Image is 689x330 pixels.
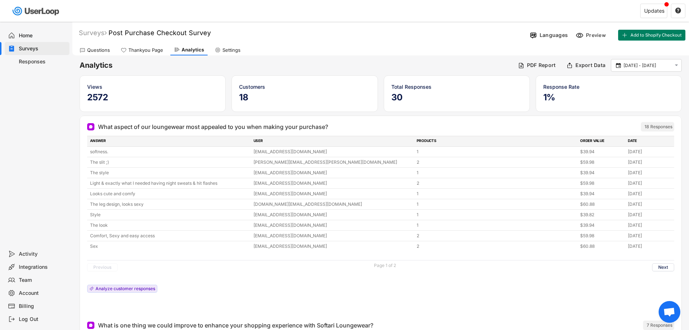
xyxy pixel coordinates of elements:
[391,92,522,103] h5: 30
[540,32,568,38] div: Languages
[575,62,605,68] div: Export Data
[19,251,67,258] div: Activity
[87,83,218,91] div: Views
[90,138,249,145] div: ANSWER
[90,170,249,176] div: The style
[254,243,413,250] div: [EMAIL_ADDRESS][DOMAIN_NAME]
[254,170,413,176] div: [EMAIL_ADDRESS][DOMAIN_NAME]
[80,60,513,70] h6: Analytics
[645,124,672,130] div: 18 Responses
[90,222,249,229] div: The look
[98,321,373,330] div: What is one thing we could improve to enhance your shopping experience with Softari Loungewear?
[628,191,671,197] div: [DATE]
[19,45,67,52] div: Surveys
[417,222,576,229] div: 1
[628,149,671,155] div: [DATE]
[628,212,671,218] div: [DATE]
[90,191,249,197] div: Looks cute and comfy
[615,62,622,69] button: 
[19,277,67,284] div: Team
[417,170,576,176] div: 1
[95,287,155,291] div: Analyze customer responses
[417,243,576,250] div: 2
[417,149,576,155] div: 1
[673,62,680,68] button: 
[616,62,621,68] text: 
[19,32,67,39] div: Home
[529,32,537,39] img: Language%20Icon.svg
[580,222,624,229] div: $39.94
[543,92,674,103] h5: 1%
[254,233,413,239] div: [EMAIL_ADDRESS][DOMAIN_NAME]
[628,180,671,187] div: [DATE]
[254,201,413,208] div: [DOMAIN_NAME][EMAIL_ADDRESS][DOMAIN_NAME]
[98,122,328,131] div: What aspect of our loungewear most appealed to you when making your purchase?
[254,180,413,187] div: [EMAIL_ADDRESS][DOMAIN_NAME]
[254,159,413,166] div: [PERSON_NAME][EMAIL_ADDRESS][PERSON_NAME][DOMAIN_NAME]
[90,180,249,187] div: Light & exactly what I needed having night sweats & hit flashes
[675,8,681,14] button: 
[417,201,576,208] div: 1
[109,29,211,37] font: Post Purchase Checkout Survey
[586,32,608,38] div: Preview
[239,83,370,91] div: Customers
[580,138,624,145] div: ORDER VALUE
[11,4,62,18] img: userloop-logo-01.svg
[90,212,249,218] div: Style
[580,170,624,176] div: $39.94
[628,243,671,250] div: [DATE]
[19,303,67,310] div: Billing
[580,233,624,239] div: $59.98
[222,47,241,53] div: Settings
[628,170,671,176] div: [DATE]
[19,290,67,297] div: Account
[628,222,671,229] div: [DATE]
[580,149,624,155] div: $39.94
[624,62,671,69] input: Select Date Range
[182,47,204,53] div: Analytics
[580,243,624,250] div: $60.88
[90,201,249,208] div: The leg design, looks sexy
[417,233,576,239] div: 2
[254,191,413,197] div: [EMAIL_ADDRESS][DOMAIN_NAME]
[647,322,672,328] div: 7 Responses
[543,83,674,91] div: Response Rate
[87,47,110,53] div: Questions
[90,159,249,166] div: The slit ;)
[580,212,624,218] div: $39.82
[374,263,396,268] div: Page 1 of 2
[628,138,671,145] div: DATE
[417,159,576,166] div: 2
[254,212,413,218] div: [EMAIL_ADDRESS][DOMAIN_NAME]
[580,191,624,197] div: $39.94
[87,263,118,271] button: Previous
[417,180,576,187] div: 2
[90,243,249,250] div: Sex
[580,201,624,208] div: $60.88
[618,30,685,41] button: Add to Shopify Checkout
[652,263,674,271] button: Next
[254,149,413,155] div: [EMAIL_ADDRESS][DOMAIN_NAME]
[239,92,370,103] h5: 18
[89,125,93,129] img: Open Ended
[580,180,624,187] div: $59.98
[417,191,576,197] div: 1
[128,47,163,53] div: Thankyou Page
[254,222,413,229] div: [EMAIL_ADDRESS][DOMAIN_NAME]
[580,159,624,166] div: $59.98
[89,323,93,327] img: Open Ended
[79,29,107,37] div: Surveys
[87,92,218,103] h5: 2572
[527,62,556,68] div: PDF Report
[630,33,682,37] span: Add to Shopify Checkout
[19,264,67,271] div: Integrations
[417,138,576,145] div: PRODUCTS
[254,138,413,145] div: USER
[644,8,664,13] div: Updates
[90,233,249,239] div: Comfort, Sexy and easy access
[90,149,249,155] div: softness.
[659,301,680,323] div: Open chat
[628,201,671,208] div: [DATE]
[675,7,681,14] text: 
[675,62,678,68] text: 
